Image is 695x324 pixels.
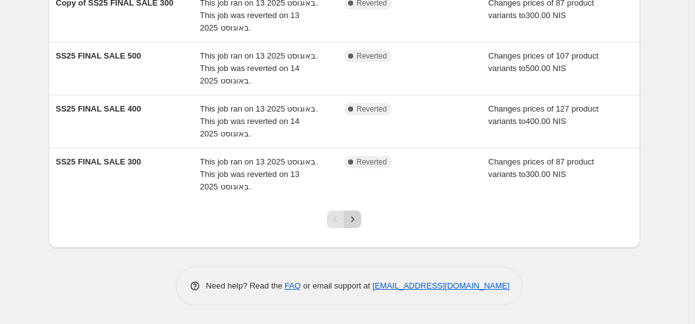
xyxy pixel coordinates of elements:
[488,157,594,179] span: Changes prices of 87 product variants to
[56,51,141,60] span: SS25 FINAL SALE 500
[206,281,285,290] span: Need help? Read the
[372,281,509,290] a: [EMAIL_ADDRESS][DOMAIN_NAME]
[357,51,387,61] span: Reverted
[357,157,387,167] span: Reverted
[344,211,361,228] button: Next
[488,51,598,73] span: Changes prices of 107 product variants to
[200,157,318,191] span: This job ran on 13 באוגוסט 2025. This job was reverted on 13 באוגוסט 2025.
[200,51,318,85] span: This job ran on 13 באוגוסט 2025. This job was reverted on 14 באוגוסט 2025.
[301,281,372,290] span: or email support at
[327,211,361,228] nav: Pagination
[56,104,141,113] span: SS25 FINAL SALE 400
[200,104,318,138] span: This job ran on 13 באוגוסט 2025. This job was reverted on 14 באוגוסט 2025.
[357,104,387,114] span: Reverted
[526,64,566,73] span: 500.00 NIS
[56,157,141,166] span: SS25 FINAL SALE 300
[526,11,566,20] span: 300.00 NIS
[488,104,598,126] span: Changes prices of 127 product variants to
[526,117,566,126] span: 400.00 NIS
[526,169,566,179] span: 300.00 NIS
[285,281,301,290] a: FAQ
